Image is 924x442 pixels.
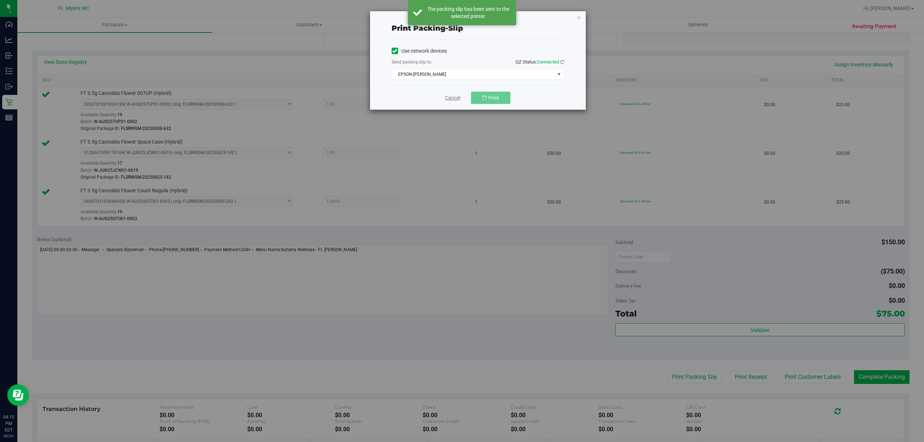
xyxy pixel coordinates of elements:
label: Use network devices [392,47,447,55]
span: Connected [537,59,559,65]
span: QZ Status: [515,59,564,65]
span: EPSON-[PERSON_NAME] [392,69,555,79]
button: Print [471,92,510,104]
span: Print [488,95,499,101]
label: Send packing-slip to: [392,59,432,65]
div: The packing slip has been sent to the selected printer. [426,5,511,20]
span: Print packing-slip [392,24,463,32]
iframe: Resource center [7,384,29,406]
a: Cancel [445,94,460,102]
span: select [554,69,563,79]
